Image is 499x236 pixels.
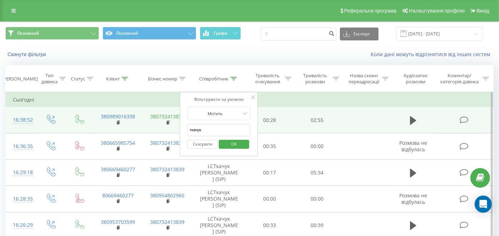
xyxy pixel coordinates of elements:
div: Фільтрувати за умовою [188,96,251,103]
button: Скасувати [188,140,218,149]
span: Розмова не відбулась [399,192,427,205]
div: Назва схеми переадресації [347,73,381,85]
div: 16:29:18 [13,166,29,180]
a: 380669460277 [101,166,135,173]
input: Пошук за номером [261,28,336,40]
div: 16:36:35 [13,139,29,153]
a: 380953703599 [101,218,135,225]
div: Коментар/категорія дзвінка [439,73,481,85]
div: Клієнт [106,76,120,82]
a: 380989016338 [101,113,135,120]
a: 380732413839 [150,139,185,146]
a: 380732413839 [150,218,185,225]
button: Графік [200,27,241,40]
td: 00:35 [246,133,293,159]
button: OK [219,140,249,149]
a: 80669460277 [102,192,134,199]
a: Коли дані можуть відрізнятися вiд інших систем [371,51,494,58]
div: 16:28:35 [13,192,29,206]
div: Бізнес номер [148,76,177,82]
td: 00:00 [246,186,293,212]
button: Основний [103,27,196,40]
td: 05:34 [293,159,341,186]
td: Сьогодні [6,93,494,107]
div: Open Intercom Messenger [475,196,492,213]
a: 380732413839 [150,113,185,120]
a: 380665985754 [101,139,135,146]
td: 00:28 [246,107,293,133]
span: Основний [17,30,39,36]
div: 16:26:29 [13,218,29,232]
span: OK [224,138,244,149]
td: 02:55 [293,107,341,133]
div: Аудіозапис розмови [397,73,434,85]
span: Налаштування профілю [409,8,465,14]
div: 16:38:52 [13,113,29,127]
button: Експорт [340,28,379,40]
div: Співробітник [199,76,229,82]
td: LCТкачук [PERSON_NAME] (SIP) [192,159,246,186]
td: LCТкачук [PERSON_NAME] (SIP) [192,186,246,212]
span: Реферальна програма [344,8,397,14]
span: Вихід [477,8,489,14]
a: 380732413839 [150,166,185,173]
div: Тип дзвінка [41,73,58,85]
a: 380954802965 [150,192,185,199]
button: Основний [5,27,99,40]
div: Тривалість розмови [300,73,331,85]
input: Введіть значення [188,124,251,136]
td: 00:17 [246,159,293,186]
td: 00:00 [293,133,341,159]
td: 00:00 [293,186,341,212]
div: [PERSON_NAME] [2,76,38,82]
span: Графік [214,31,228,36]
div: Тривалість очікування [252,73,283,85]
div: Статус [71,76,85,82]
button: Скинути фільтри [5,51,50,58]
span: Розмова не відбулась [399,139,427,153]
